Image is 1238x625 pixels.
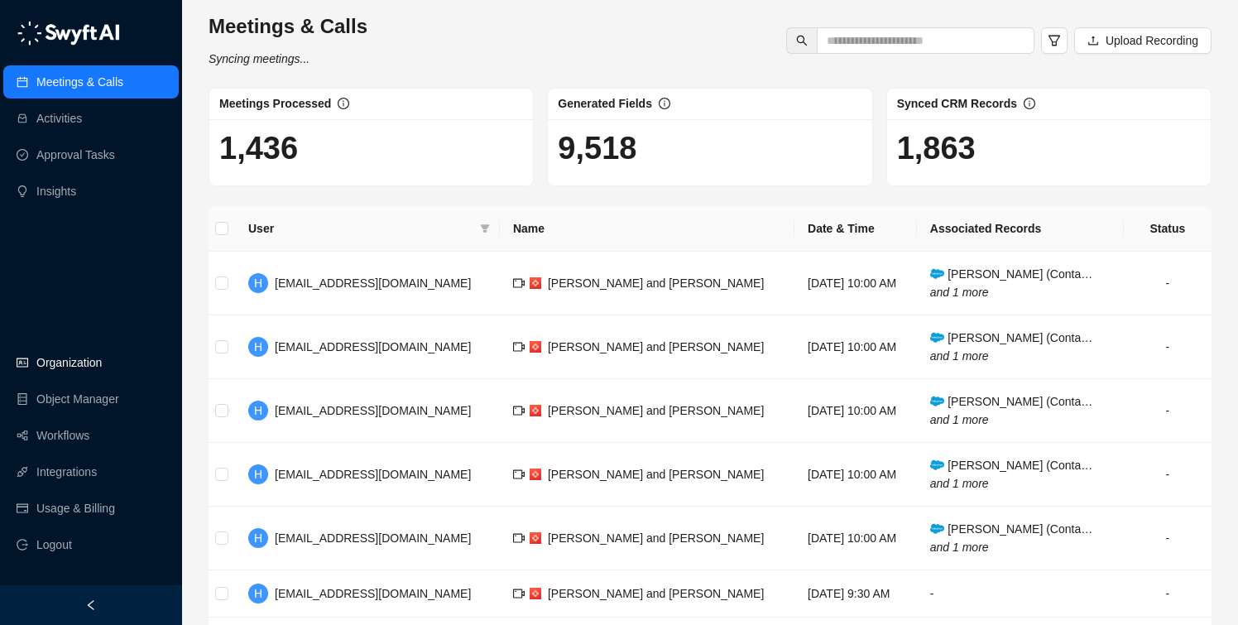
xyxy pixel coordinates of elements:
[558,129,861,167] h1: 9,518
[897,129,1201,167] h1: 1,863
[1024,98,1035,109] span: info-circle
[930,331,1092,363] span: [PERSON_NAME] (Conta…
[513,469,525,480] span: video-camera
[209,13,367,40] h3: Meetings & Calls
[930,267,1092,299] span: [PERSON_NAME] (Conta…
[794,379,917,443] td: [DATE] 10:00 AM
[796,35,808,46] span: search
[1048,34,1061,47] span: filter
[275,276,471,290] span: [EMAIL_ADDRESS][DOMAIN_NAME]
[917,206,1124,252] th: Associated Records
[548,531,764,545] span: [PERSON_NAME] and [PERSON_NAME]
[1124,252,1212,315] td: -
[1074,27,1212,54] button: Upload Recording
[219,97,331,110] span: Meetings Processed
[530,469,541,480] img: avoma-Ch2FgYIh.png
[219,129,523,167] h1: 1,436
[794,570,917,618] td: [DATE] 9:30 AM
[513,532,525,544] span: video-camera
[930,541,989,554] i: and 1 more
[254,401,262,420] span: H
[254,465,262,483] span: H
[794,315,917,379] td: [DATE] 10:00 AM
[1124,507,1212,570] td: -
[930,286,989,299] i: and 1 more
[794,252,917,315] td: [DATE] 10:00 AM
[794,507,917,570] td: [DATE] 10:00 AM
[254,274,262,292] span: H
[275,587,471,600] span: [EMAIL_ADDRESS][DOMAIN_NAME]
[548,468,764,481] span: [PERSON_NAME] and [PERSON_NAME]
[36,528,72,561] span: Logout
[1124,206,1212,252] th: Status
[1124,315,1212,379] td: -
[36,138,115,171] a: Approval Tasks
[548,587,764,600] span: [PERSON_NAME] and [PERSON_NAME]
[275,531,471,545] span: [EMAIL_ADDRESS][DOMAIN_NAME]
[36,346,102,379] a: Organization
[36,102,82,135] a: Activities
[480,224,490,233] span: filter
[930,349,989,363] i: and 1 more
[513,405,525,416] span: video-camera
[36,492,115,525] a: Usage & Billing
[530,532,541,544] img: avoma-Ch2FgYIh.png
[513,588,525,599] span: video-camera
[530,405,541,416] img: avoma-Ch2FgYIh.png
[558,97,652,110] span: Generated Fields
[17,21,120,46] img: logo-05li4sbe.png
[36,419,89,452] a: Workflows
[930,413,989,426] i: and 1 more
[548,276,764,290] span: [PERSON_NAME] and [PERSON_NAME]
[36,65,123,99] a: Meetings & Calls
[530,341,541,353] img: avoma-Ch2FgYIh.png
[248,219,473,238] span: User
[930,522,1092,554] span: [PERSON_NAME] (Conta…
[1087,35,1099,46] span: upload
[254,338,262,356] span: H
[17,539,28,550] span: logout
[275,468,471,481] span: [EMAIL_ADDRESS][DOMAIN_NAME]
[477,216,493,241] span: filter
[254,529,262,547] span: H
[930,395,1092,426] span: [PERSON_NAME] (Conta…
[548,340,764,353] span: [PERSON_NAME] and [PERSON_NAME]
[254,584,262,603] span: H
[275,340,471,353] span: [EMAIL_ADDRESS][DOMAIN_NAME]
[85,599,97,611] span: left
[917,570,1124,618] td: -
[659,98,670,109] span: info-circle
[1106,31,1198,50] span: Upload Recording
[930,459,1092,490] span: [PERSON_NAME] (Conta…
[36,455,97,488] a: Integrations
[930,477,989,490] i: and 1 more
[1124,379,1212,443] td: -
[209,52,309,65] i: Syncing meetings...
[36,175,76,208] a: Insights
[794,443,917,507] td: [DATE] 10:00 AM
[897,97,1017,110] span: Synced CRM Records
[1124,570,1212,618] td: -
[794,206,917,252] th: Date & Time
[530,588,541,599] img: avoma-Ch2FgYIh.png
[36,382,119,416] a: Object Manager
[530,277,541,289] img: avoma-Ch2FgYIh.png
[513,277,525,289] span: video-camera
[548,404,764,417] span: [PERSON_NAME] and [PERSON_NAME]
[275,404,471,417] span: [EMAIL_ADDRESS][DOMAIN_NAME]
[338,98,349,109] span: info-circle
[513,341,525,353] span: video-camera
[1124,443,1212,507] td: -
[500,206,794,252] th: Name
